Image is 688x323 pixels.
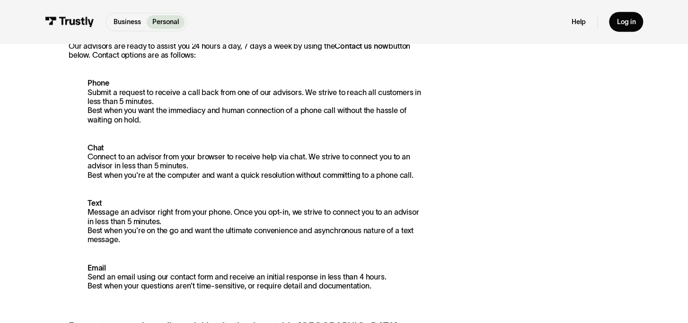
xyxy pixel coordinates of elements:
[108,15,147,29] a: Business
[69,42,423,60] p: Our advisors are ready to assist you 24 hours a day, 7 days a week by using the button below. Con...
[69,199,423,244] p: Message an advisor right from your phone. Once you opt-in, we strive to connect you to an advisor...
[147,15,185,29] a: Personal
[335,42,388,50] strong: Contact us now
[69,143,423,180] p: Connect to an advisor from your browser to receive help via chat. We strive to connect you to an ...
[88,199,102,207] strong: Text
[88,79,109,87] strong: Phone
[69,263,423,291] p: Send an email using our contact form and receive an initial response in less than 4 hours. Best w...
[572,17,586,26] a: Help
[88,143,104,152] strong: Chat
[69,79,423,124] p: Submit a request to receive a call back from one of our advisors. We strive to reach all customer...
[617,17,635,26] div: Log in
[114,17,141,27] p: Business
[152,17,179,27] p: Personal
[609,12,643,32] a: Log in
[88,263,106,272] strong: Email
[45,17,94,27] img: Trustly Logo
